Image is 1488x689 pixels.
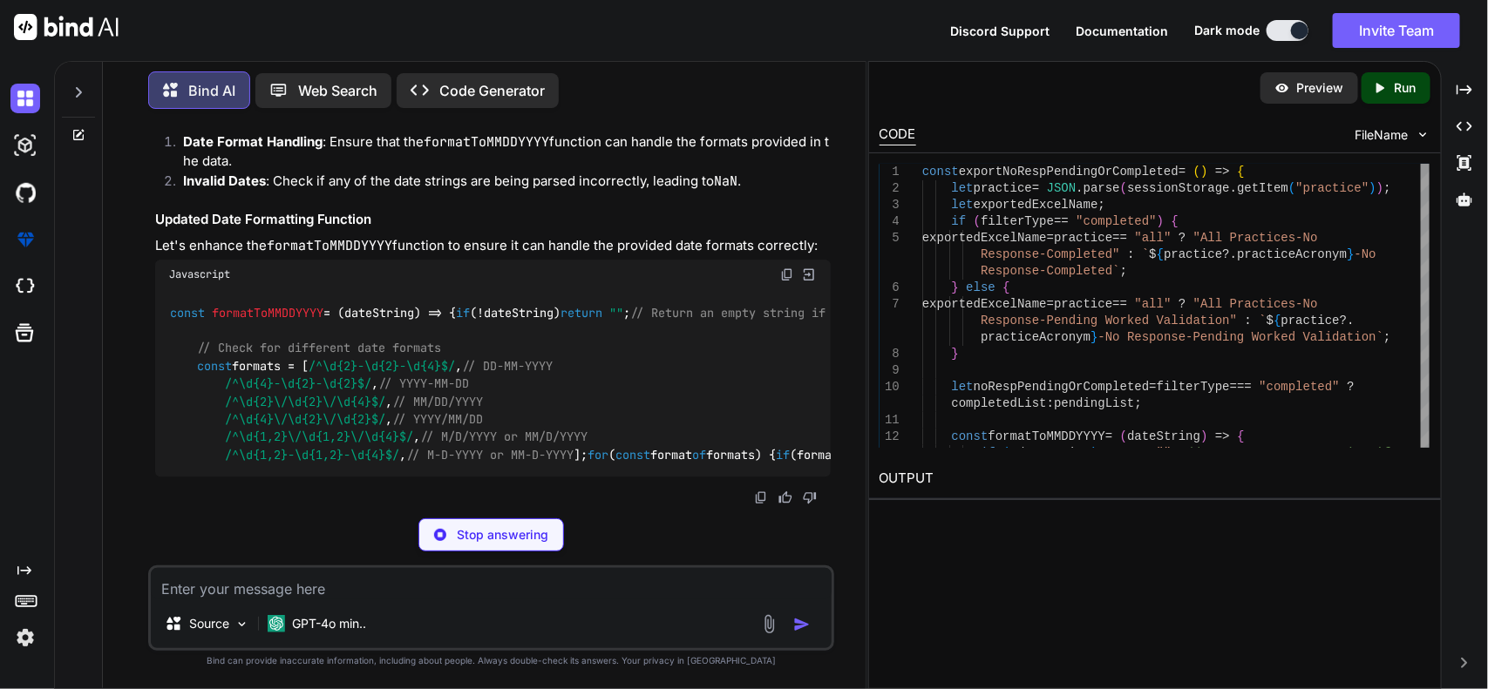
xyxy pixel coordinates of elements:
[1157,214,1164,228] span: )
[1091,330,1097,344] span: }
[880,125,916,145] div: CODE
[1112,297,1127,311] span: ==
[169,132,832,172] li: : Ensure that the function can handle the formats provided in the data.
[793,616,811,633] img: icon
[880,280,900,296] div: 6
[1157,446,1172,460] span: ""
[183,133,323,150] strong: Date Format Handling
[1134,297,1171,311] span: "all"
[951,214,966,228] span: if
[292,615,366,632] p: GPT-4o min..
[189,615,229,632] p: Source
[1347,380,1354,394] span: ?
[1237,181,1288,195] span: getItem
[10,272,40,301] img: cloudideIcon
[1076,181,1083,195] span: .
[1369,181,1376,195] span: )
[1054,396,1134,410] span: pendingList
[456,304,470,320] span: if
[392,393,483,409] span: // MM/DD/YYYY
[1259,380,1339,394] span: "completed"
[1288,181,1295,195] span: (
[1054,231,1112,245] span: practice
[1237,247,1347,261] span: practiceAcronym
[1200,429,1207,443] span: )
[183,172,266,189] strong: Invalid Dates
[197,340,441,355] span: // Check for different date formats
[267,237,392,254] code: formatToMMDDYYYY
[801,267,817,282] img: Open in Browser
[10,623,40,652] img: settings
[1076,22,1168,40] button: Documentation
[188,80,235,101] p: Bind AI
[561,304,602,320] span: return
[1076,24,1168,38] span: Documentation
[1333,13,1460,48] button: Invite Team
[959,165,1179,179] span: exportNoRespPendingOrCompleted
[951,429,988,443] span: const
[1157,247,1164,261] span: {
[1355,247,1376,261] span: -No
[950,22,1050,40] button: Discord Support
[1120,181,1127,195] span: (
[880,412,900,429] div: 11
[225,375,371,391] span: /^\d{4}-\d{2}-\d{2}$/
[225,429,413,444] span: /^\d{1,2}\/\d{1,2}\/\d{4}$/
[609,304,623,320] span: ""
[1017,446,1091,460] span: dateString
[1054,214,1069,228] span: ==
[1416,127,1430,142] img: chevron down
[951,347,958,361] span: }
[759,614,779,634] img: attachment
[1383,330,1390,344] span: ;
[1134,231,1171,245] span: "all"
[225,410,385,426] span: /^\d{4}\/\d{2}\/\d{2}$/
[406,446,574,462] span: // M-D-YYYY or MM-D-YYYY
[1376,181,1383,195] span: )
[225,393,385,409] span: /^\d{2}\/\d{2}\/\d{4}$/
[922,165,959,179] span: const
[10,84,40,113] img: darkChat
[420,429,588,444] span: // M/D/YYYY or MM/D/YYYY
[225,446,399,462] span: /^\d{1,2}-\d{1,2}-\d{4}$/
[1127,181,1230,195] span: sessionStorage
[1230,181,1237,195] span: .
[1120,264,1127,278] span: ;
[10,131,40,160] img: darkAi-studio
[1047,231,1054,245] span: =
[1127,247,1134,261] span: :
[1142,247,1149,261] span: `
[1340,314,1355,328] span: ?.
[615,446,650,462] span: const
[1105,446,1149,460] span: return
[780,267,794,281] img: copy
[880,164,900,180] div: 1
[148,654,835,667] p: Bind can provide inaccurate information, including about people. Always double-check its answers....
[1347,247,1354,261] span: }
[1054,297,1112,311] span: practice
[344,304,414,320] span: dateString
[880,296,900,313] div: 7
[14,14,119,40] img: Bind AI
[169,172,832,196] li: : Check if any of the date strings are being parsed incorrectly, leading to .
[714,172,737,190] code: NaN
[880,213,900,230] div: 4
[1281,314,1339,328] span: practice
[981,264,1120,278] span: Response-Completed`
[1194,22,1260,39] span: Dark mode
[309,357,455,373] span: /^\d{2}-\d{2}-\d{4}$/
[951,280,958,294] span: }
[880,362,900,379] div: 9
[1112,231,1127,245] span: ==
[981,446,995,460] span: if
[234,617,249,632] img: Pick Models
[981,214,1054,228] span: filterType
[1267,314,1274,328] span: $
[966,280,995,294] span: else
[1215,429,1230,443] span: =>
[1157,380,1230,394] span: filterType
[155,236,832,256] p: Let's enhance the function to ensure it can handle the provided date formats correctly:
[457,526,548,544] p: Stop answering
[880,445,900,462] div: 13
[1237,165,1244,179] span: {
